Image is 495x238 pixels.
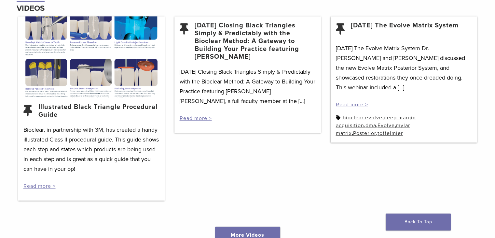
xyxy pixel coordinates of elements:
[336,101,368,108] a: Read more >
[378,130,403,137] a: toffelmier
[386,214,451,231] a: Back To Top
[336,114,416,129] a: deep margin acquisition
[343,114,382,121] a: bioclear evolve
[38,103,159,119] a: Illustrated Black Triangle Procedural Guide
[353,130,376,137] a: Posterior
[180,67,316,106] p: [DATE] Closing Black Triangles Simply & Predictably with the Bioclear Method: A Gateway to Buildi...
[17,1,45,16] h4: Videos
[378,122,395,129] a: Evolve
[336,114,472,137] div: , , , , , ,
[195,22,316,61] a: [DATE] Closing Black Triangles Simply & Predictably with the Bioclear Method: A Gateway to Buildi...
[180,115,212,122] a: Read more >
[23,183,56,189] a: Read more >
[336,43,472,92] p: [DATE] The Evolve Matrix System Dr. [PERSON_NAME] and [PERSON_NAME] discussed the new Evolve Matr...
[336,122,410,137] a: mylar matrix
[351,22,459,37] a: [DATE] The Evolve Matrix System
[365,122,376,129] a: dma
[23,125,159,174] p: Bioclear, in partnership with 3M, has created a handy illustrated Class II procedural guide. This...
